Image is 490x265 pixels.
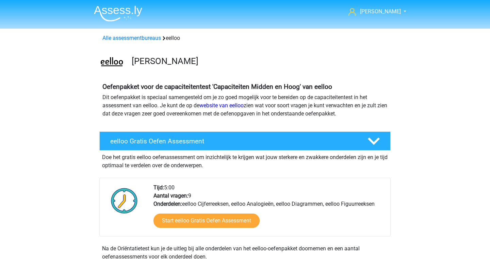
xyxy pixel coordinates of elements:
[148,184,390,236] div: 5:00 9 eelloo Cijferreeksen, eelloo Analogieën, eelloo Diagrammen, eelloo Figuurreeksen
[97,131,393,151] a: eelloo Gratis Oefen Assessment
[360,8,401,15] span: [PERSON_NAME]
[102,35,161,41] a: Alle assessmentbureaus
[153,184,164,191] b: Tijd:
[94,5,142,21] img: Assessly
[107,184,142,218] img: Klok
[110,137,357,145] h4: eelloo Gratis Oefen Assessment
[199,102,244,109] a: website van eelloo
[99,151,391,170] div: Doe het gratis eelloo oefenassessment om inzichtelijk te krijgen wat jouw sterkere en zwakkere on...
[102,83,332,91] b: Oefenpakket voor de capaciteitentest 'Capaciteiten Midden en Hoog' van eelloo
[153,201,182,207] b: Onderdelen:
[102,93,388,118] p: Dit oefenpakket is speciaal samengesteld om je zo goed mogelijk voor te bereiden op de capaciteit...
[153,192,188,199] b: Aantal vragen:
[100,50,124,75] img: eelloo.png
[100,34,390,42] div: eelloo
[153,214,260,228] a: Start eelloo Gratis Oefen Assessment
[132,56,385,66] h3: [PERSON_NAME]
[346,7,402,16] a: [PERSON_NAME]
[99,245,391,261] div: Na de Oriëntatietest kun je de uitleg bij alle onderdelen van het eelloo-oefenpakket doornemen en...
